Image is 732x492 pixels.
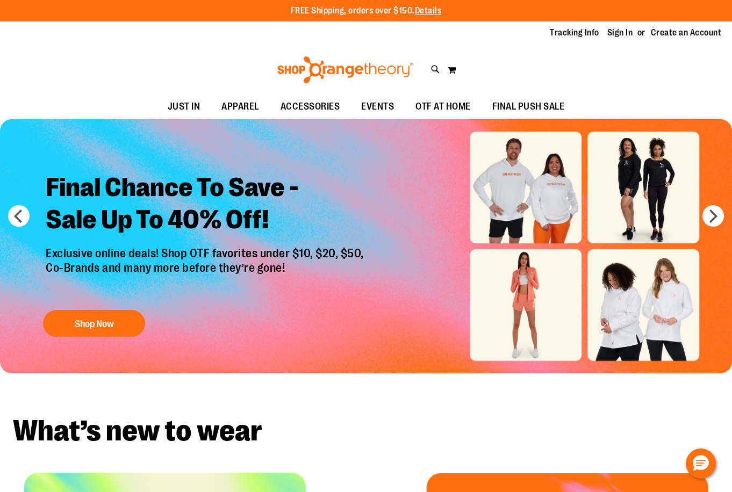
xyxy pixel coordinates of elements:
[492,95,565,119] span: FINAL PUSH SALE
[291,5,442,17] p: FREE Shipping, orders over $150.
[686,448,716,479] button: Hello, have a question? Let’s chat.
[211,95,270,119] a: APPAREL
[8,205,30,227] button: prev
[361,95,394,119] span: EVENTS
[482,95,576,119] a: FINAL PUSH SALE
[415,95,471,119] span: OTF AT HOME
[607,27,633,39] a: Sign In
[415,6,442,16] a: Details
[702,205,724,227] button: next
[550,27,599,39] a: Tracking Info
[157,95,211,119] a: JUST IN
[350,95,405,119] a: EVENTS
[281,95,340,119] span: ACCESSORIES
[651,27,722,39] a: Create an Account
[221,95,259,119] span: APPAREL
[38,163,375,247] h2: Final Chance To Save - Sale Up To 40% Off!
[13,416,719,446] h2: What’s new to wear
[43,310,145,337] button: Shop Now
[38,163,375,342] a: Final Chance To Save -Sale Up To 40% Off! Exclusive online deals! Shop OTF favorites under $10, $...
[276,56,415,83] img: Shop Orangetheory
[405,95,482,119] a: OTF AT HOME
[270,95,351,119] a: ACCESSORIES
[168,95,200,119] span: JUST IN
[38,247,375,299] p: Exclusive online deals! Shop OTF favorites under $10, $20, $50, Co-Brands and many more before th...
